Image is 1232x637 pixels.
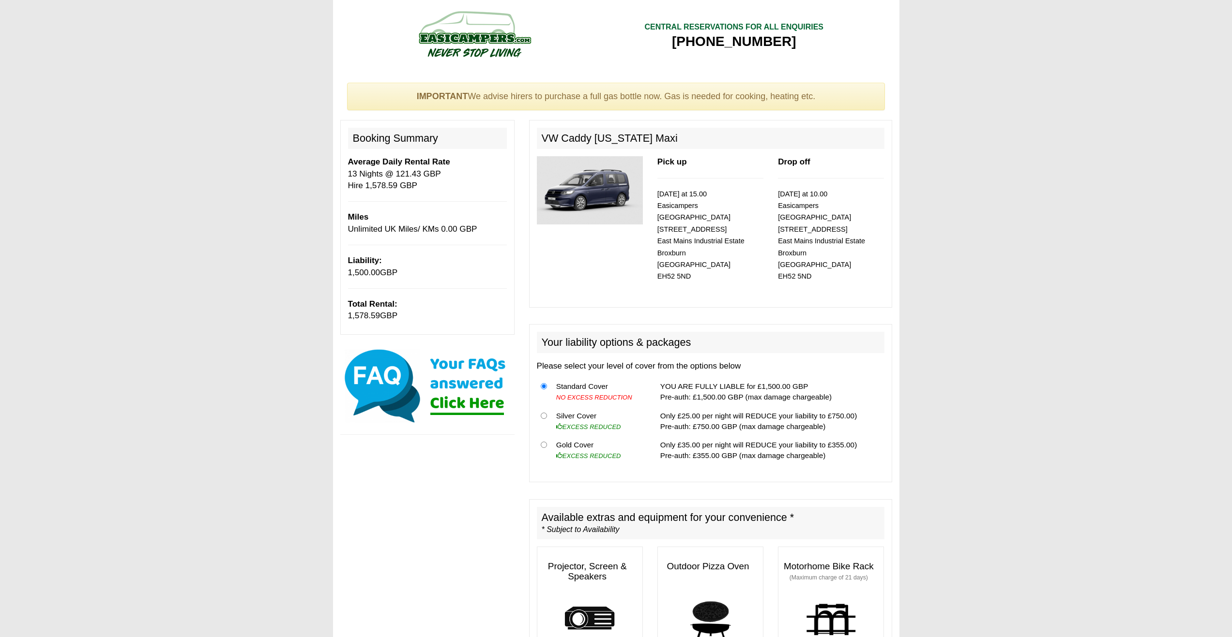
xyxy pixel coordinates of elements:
b: Total Rental: [348,299,397,309]
h3: Projector, Screen & Speakers [537,557,642,587]
h3: Outdoor Pizza Oven [658,557,763,577]
td: Gold Cover [552,436,645,465]
img: Click here for our most common FAQs [340,347,515,425]
i: NO EXCESS REDUCTION [556,394,632,401]
div: CENTRAL RESERVATIONS FOR ALL ENQUIRIES [644,22,823,33]
b: Liability: [348,256,382,265]
strong: IMPORTANT [417,91,468,101]
td: Only £35.00 per night will REDUCE your liability to £355.00) Pre-auth: £355.00 GBP (max damage ch... [656,436,884,465]
div: We advise hirers to purchase a full gas bottle now. Gas is needed for cooking, heating etc. [347,83,885,111]
img: campers-checkout-logo.png [382,7,566,60]
span: 1,578.59 [348,311,380,320]
td: Only £25.00 per night will REDUCE your liability to £750.00) Pre-auth: £750.00 GBP (max damage ch... [656,406,884,436]
td: Standard Cover [552,377,645,407]
b: Average Daily Rental Rate [348,157,450,166]
small: (Maximum charge of 21 days) [790,574,868,581]
h2: Booking Summary [348,128,507,149]
img: 348.jpg [537,156,643,224]
p: 13 Nights @ 121.43 GBP Hire 1,578.59 GBP [348,156,507,192]
i: * Subject to Availability [542,525,620,533]
b: Drop off [778,157,810,166]
b: Miles [348,212,369,222]
p: GBP [348,298,507,322]
b: Pick up [657,157,687,166]
td: YOU ARE FULLY LIABLE for £1,500.00 GBP Pre-auth: £1,500.00 GBP (max damage chargeable) [656,377,884,407]
div: [PHONE_NUMBER] [644,33,823,50]
i: EXCESS REDUCED [556,452,621,459]
h2: Your liability options & packages [537,332,884,353]
small: [DATE] at 15.00 Easicampers [GEOGRAPHIC_DATA] [STREET_ADDRESS] East Mains Industrial Estate Broxb... [657,190,745,281]
small: [DATE] at 10.00 Easicampers [GEOGRAPHIC_DATA] [STREET_ADDRESS] East Mains Industrial Estate Broxb... [778,190,865,281]
h2: VW Caddy [US_STATE] Maxi [537,128,884,149]
h2: Available extras and equipment for your convenience * [537,507,884,540]
p: Unlimited UK Miles/ KMs 0.00 GBP [348,211,507,235]
p: Please select your level of cover from the options below [537,360,884,372]
span: 1,500.00 [348,268,380,277]
h3: Motorhome Bike Rack [778,557,883,587]
i: EXCESS REDUCED [556,423,621,430]
p: GBP [348,255,507,279]
td: Silver Cover [552,406,645,436]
